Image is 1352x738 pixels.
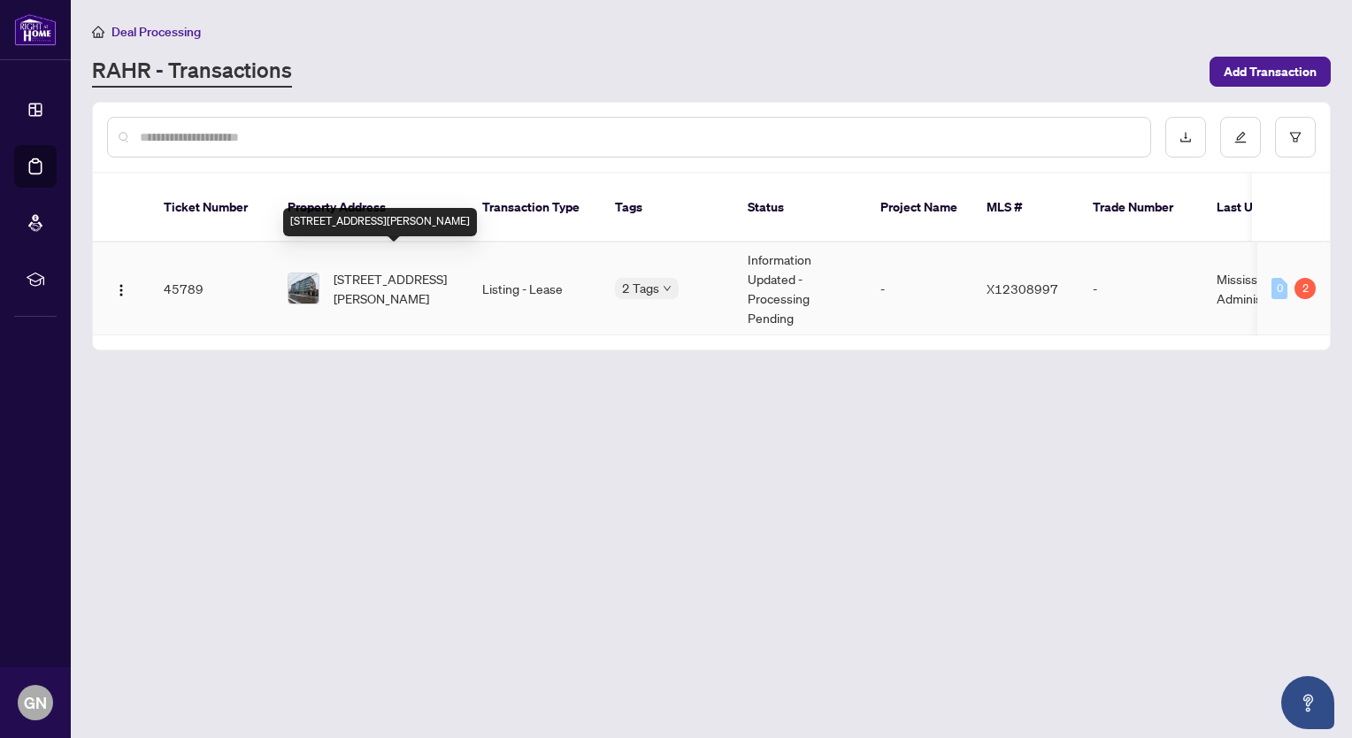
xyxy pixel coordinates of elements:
[734,173,866,242] th: Status
[663,284,672,293] span: down
[987,281,1058,296] span: X12308997
[92,26,104,38] span: home
[972,173,1079,242] th: MLS #
[1202,242,1335,335] td: Mississauga Administrator
[334,269,454,308] span: [STREET_ADDRESS][PERSON_NAME]
[288,273,319,304] img: thumbnail-img
[1281,676,1334,729] button: Open asap
[1289,131,1302,143] span: filter
[1271,278,1287,299] div: 0
[1234,131,1247,143] span: edit
[468,242,601,335] td: Listing - Lease
[283,208,477,236] div: [STREET_ADDRESS][PERSON_NAME]
[24,690,47,715] span: GN
[734,242,866,335] td: Information Updated - Processing Pending
[1224,58,1317,86] span: Add Transaction
[107,274,135,303] button: Logo
[1275,117,1316,158] button: filter
[866,242,972,335] td: -
[150,173,273,242] th: Ticket Number
[1220,117,1261,158] button: edit
[601,173,734,242] th: Tags
[92,56,292,88] a: RAHR - Transactions
[1079,242,1202,335] td: -
[866,173,972,242] th: Project Name
[622,278,659,298] span: 2 Tags
[1079,173,1202,242] th: Trade Number
[1179,131,1192,143] span: download
[1165,117,1206,158] button: download
[468,173,601,242] th: Transaction Type
[1210,57,1331,87] button: Add Transaction
[1202,173,1335,242] th: Last Updated By
[114,283,128,297] img: Logo
[111,24,201,40] span: Deal Processing
[1294,278,1316,299] div: 2
[150,242,273,335] td: 45789
[273,173,468,242] th: Property Address
[14,13,57,46] img: logo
